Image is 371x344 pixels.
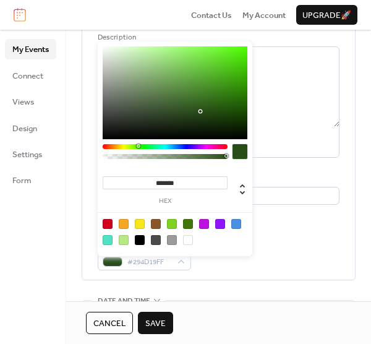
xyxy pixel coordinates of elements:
[86,312,133,334] button: Cancel
[103,235,113,245] div: #50E3C2
[98,295,150,307] span: Date and time
[119,219,129,229] div: #F5A623
[119,235,129,245] div: #B8E986
[5,66,56,85] a: Connect
[103,219,113,229] div: #D0021B
[14,8,26,22] img: logo
[191,9,232,22] span: Contact Us
[191,9,232,21] a: Contact Us
[93,317,126,330] span: Cancel
[167,235,177,245] div: #9B9B9B
[12,123,37,135] span: Design
[127,256,171,269] span: #294D19FF
[5,39,56,59] a: My Events
[12,43,49,56] span: My Events
[183,219,193,229] div: #417505
[5,144,56,164] a: Settings
[98,32,337,44] div: Description
[135,219,145,229] div: #F8E71C
[242,9,286,21] a: My Account
[138,312,173,334] button: Save
[12,96,34,108] span: Views
[199,219,209,229] div: #BD10E0
[151,219,161,229] div: #8B572A
[167,219,177,229] div: #7ED321
[12,174,32,187] span: Form
[12,148,42,161] span: Settings
[151,235,161,245] div: #4A4A4A
[135,235,145,245] div: #000000
[302,9,351,22] span: Upgrade 🚀
[242,9,286,22] span: My Account
[5,118,56,138] a: Design
[5,92,56,111] a: Views
[215,219,225,229] div: #9013FE
[12,70,43,82] span: Connect
[5,170,56,190] a: Form
[145,317,166,330] span: Save
[296,5,357,25] button: Upgrade🚀
[231,219,241,229] div: #4A90E2
[103,198,228,205] label: hex
[183,235,193,245] div: #FFFFFF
